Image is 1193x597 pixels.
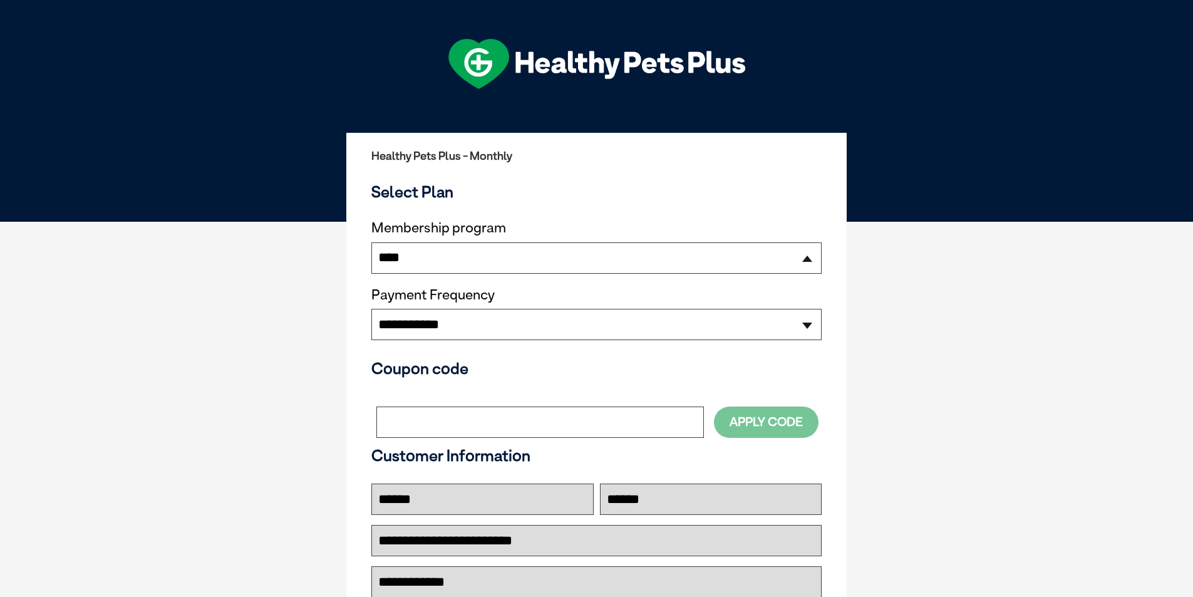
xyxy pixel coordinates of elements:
h3: Coupon code [371,359,822,378]
button: Apply Code [714,407,819,437]
label: Payment Frequency [371,287,495,303]
img: hpp-logo-landscape-green-white.png [448,39,745,89]
h2: Healthy Pets Plus - Monthly [371,150,822,162]
h3: Customer Information [371,446,822,465]
label: Membership program [371,220,822,236]
h3: Select Plan [371,182,822,201]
